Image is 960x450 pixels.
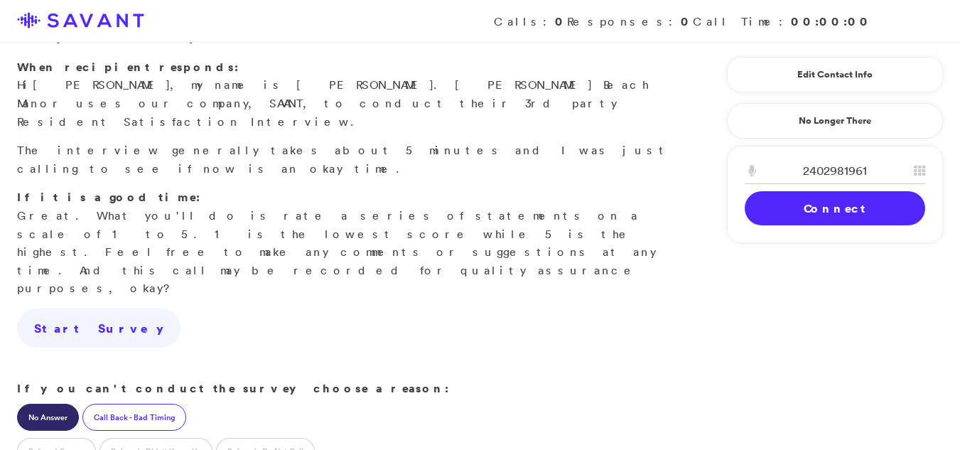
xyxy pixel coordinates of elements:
[745,191,925,225] a: Connect
[17,309,180,348] a: Start Survey
[17,59,239,75] strong: When recipient responds:
[82,404,186,431] label: Call Back - Bad Timing
[17,404,79,431] label: No Answer
[17,141,673,178] p: The interview generally takes about 5 minutes and I was just calling to see if now is an okay time.
[745,63,925,86] a: Edit Contact Info
[17,380,449,396] strong: If you can't conduct the survey choose a reason:
[17,188,673,298] p: Great. What you'll do is rate a series of statements on a scale of 1 to 5. 1 is the lowest score ...
[17,189,200,205] strong: If it is a good time:
[727,103,943,139] a: No Longer There
[681,14,693,29] strong: 0
[17,58,673,131] p: Hi , my name is [PERSON_NAME]. [PERSON_NAME] Beach Manor uses our company, SAVANT, to conduct the...
[791,14,872,29] strong: 00:00:00
[33,77,170,92] span: [PERSON_NAME]
[555,14,567,29] strong: 0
